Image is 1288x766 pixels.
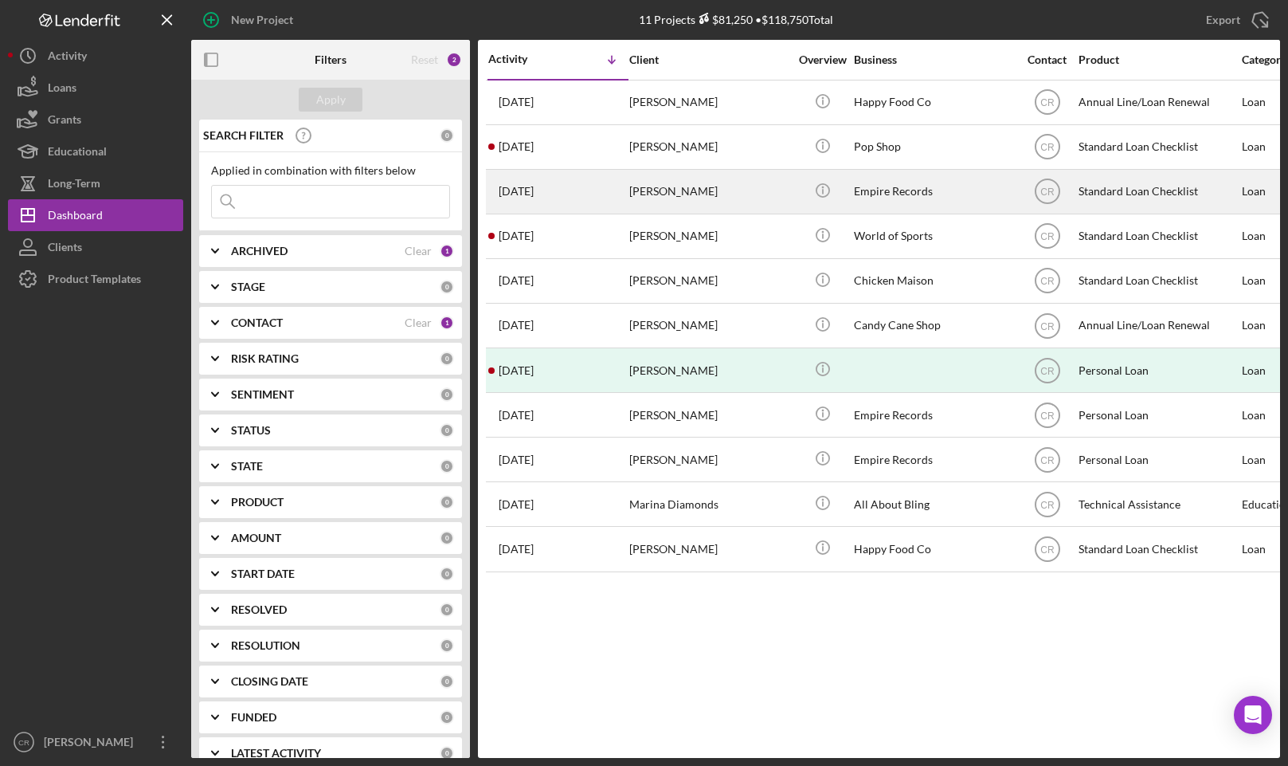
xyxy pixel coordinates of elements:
[203,129,284,142] b: SEARCH FILTER
[440,459,454,473] div: 0
[854,528,1013,570] div: Happy Food Co
[1190,4,1280,36] button: Export
[854,81,1013,124] div: Happy Food Co
[405,316,432,329] div: Clear
[411,53,438,66] div: Reset
[440,352,454,366] div: 0
[1079,349,1238,391] div: Personal Loan
[1040,320,1055,332] text: CR
[854,53,1013,66] div: Business
[440,244,454,258] div: 1
[793,53,852,66] div: Overview
[499,185,534,198] time: 2025-08-20 18:30
[231,460,263,473] b: STATE
[231,711,276,724] b: FUNDED
[629,304,789,347] div: [PERSON_NAME]
[639,13,833,26] div: 11 Projects • $118,750 Total
[48,40,87,76] div: Activity
[8,167,183,199] button: Long-Term
[8,231,183,263] button: Clients
[1040,410,1055,421] text: CR
[1206,4,1240,36] div: Export
[629,394,789,436] div: [PERSON_NAME]
[1079,260,1238,302] div: Standard Loan Checklist
[231,568,295,580] b: START DATE
[440,603,454,617] div: 0
[440,710,454,725] div: 0
[1017,53,1077,66] div: Contact
[440,567,454,581] div: 0
[1040,97,1055,108] text: CR
[316,88,346,112] div: Apply
[1040,454,1055,465] text: CR
[1040,365,1055,376] text: CR
[40,726,143,762] div: [PERSON_NAME]
[1079,171,1238,213] div: Standard Loan Checklist
[629,483,789,525] div: Marina Diamonds
[695,13,753,26] div: $81,250
[629,126,789,168] div: [PERSON_NAME]
[629,81,789,124] div: [PERSON_NAME]
[499,140,534,153] time: 2025-09-12 01:28
[446,52,462,68] div: 2
[48,72,76,108] div: Loans
[499,543,534,556] time: 2025-05-02 16:36
[231,747,321,760] b: LATEST ACTIVITY
[499,454,534,466] time: 2025-05-22 18:39
[1079,483,1238,525] div: Technical Assistance
[854,483,1013,525] div: All About Bling
[499,230,534,242] time: 2025-08-15 17:01
[629,528,789,570] div: [PERSON_NAME]
[18,738,29,747] text: CR
[8,72,183,104] button: Loans
[440,674,454,689] div: 0
[231,245,288,257] b: ARCHIVED
[8,726,183,758] button: CR[PERSON_NAME]
[854,171,1013,213] div: Empire Records
[231,603,287,616] b: RESOLVED
[440,531,454,545] div: 0
[231,281,265,293] b: STAGE
[629,349,789,391] div: [PERSON_NAME]
[299,88,362,112] button: Apply
[231,424,271,437] b: STATUS
[1040,187,1055,198] text: CR
[8,199,183,231] button: Dashboard
[440,316,454,330] div: 1
[231,316,283,329] b: CONTACT
[231,4,293,36] div: New Project
[231,675,308,688] b: CLOSING DATE
[1079,394,1238,436] div: Personal Loan
[440,495,454,509] div: 0
[1079,528,1238,570] div: Standard Loan Checklist
[854,438,1013,481] div: Empire Records
[499,409,534,422] time: 2025-05-22 18:42
[440,423,454,438] div: 0
[315,53,346,66] b: Filters
[499,96,534,108] time: 2025-10-01 19:39
[854,394,1013,436] div: Empire Records
[8,136,183,167] button: Educational
[8,263,183,295] button: Product Templates
[499,364,534,377] time: 2025-07-01 20:48
[854,260,1013,302] div: Chicken Maison
[231,532,281,544] b: AMOUNT
[629,438,789,481] div: [PERSON_NAME]
[1040,231,1055,242] text: CR
[1079,304,1238,347] div: Annual Line/Loan Renewal
[8,40,183,72] button: Activity
[440,387,454,402] div: 0
[499,319,534,332] time: 2025-07-02 15:40
[629,171,789,213] div: [PERSON_NAME]
[231,639,300,652] b: RESOLUTION
[1040,276,1055,287] text: CR
[1079,438,1238,481] div: Personal Loan
[1079,215,1238,257] div: Standard Loan Checklist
